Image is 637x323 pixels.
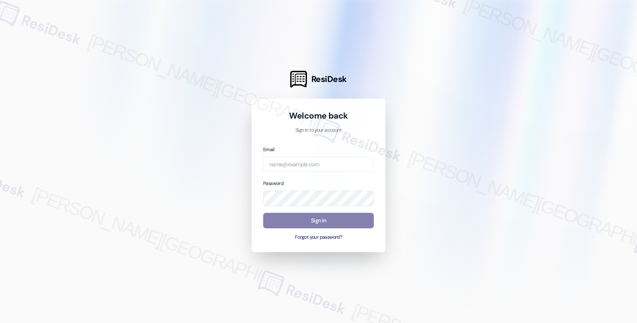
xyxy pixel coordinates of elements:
[263,110,374,121] h1: Welcome back
[263,157,374,172] input: name@example.com
[311,74,347,85] span: ResiDesk
[263,213,374,228] button: Sign In
[263,234,374,241] button: Forgot your password?
[263,180,283,187] label: Password
[263,127,374,134] p: Sign in to your account
[290,71,307,88] img: ResiDesk Logo
[263,146,274,153] label: Email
